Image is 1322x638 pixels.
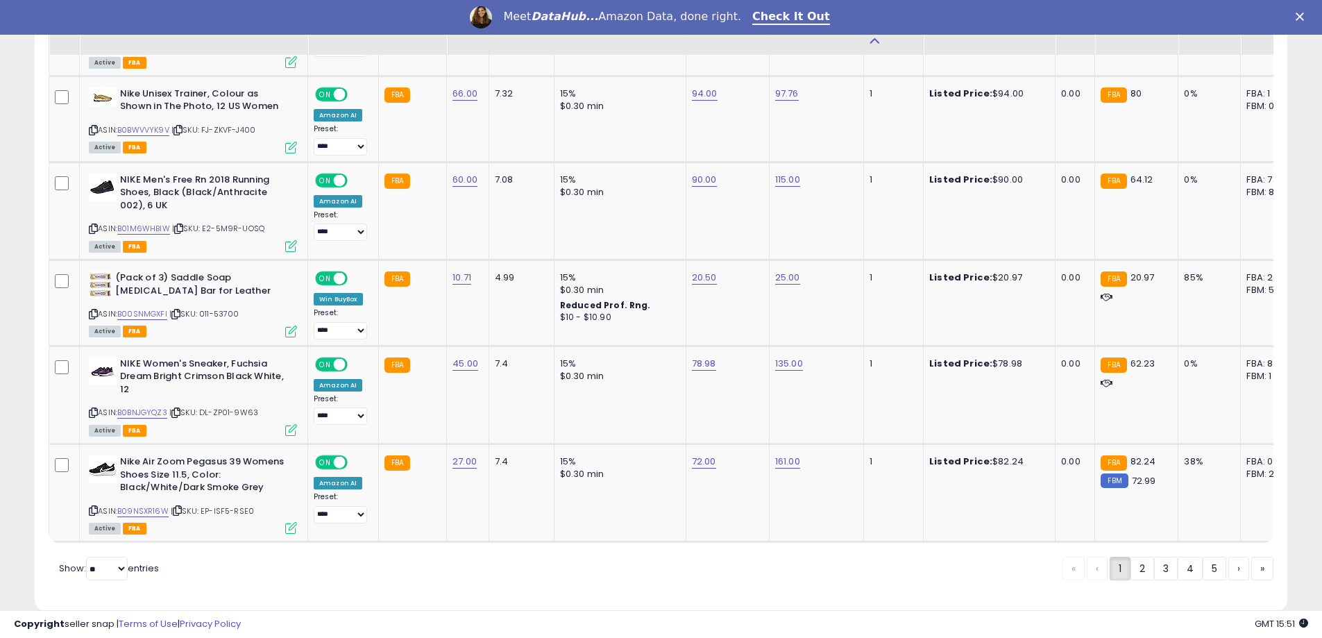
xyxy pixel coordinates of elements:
span: ON [316,273,334,285]
b: NIKE Women's Sneaker, Fuchsia Dream Bright Crimson Black White, 12 [120,358,289,400]
div: Meet Amazon Data, done right. [503,10,741,24]
small: FBA [1101,455,1126,471]
span: All listings currently available for purchase on Amazon [89,326,121,337]
small: FBA [1101,358,1126,373]
div: 7.4 [495,358,543,370]
strong: Copyright [14,617,65,630]
div: Close [1296,12,1310,21]
a: B01M6WHBIW [117,223,170,235]
div: $0.30 min [560,468,675,480]
div: 15% [560,455,675,468]
a: 10.71 [452,271,471,285]
div: ASIN: [89,87,297,152]
div: 0.00 [1061,174,1084,186]
div: $0.30 min [560,370,675,383]
a: B09NSXR16W [117,505,169,517]
b: Listed Price: [929,271,992,284]
b: Nike Air Zoom Pegasus 39 Womens Shoes Size 11.5, Color: Black/White/Dark Smoke Grey [120,455,289,498]
i: DataHub... [531,10,598,23]
img: 31yCntAthSL._SL40_.jpg [89,174,117,201]
span: | SKU: DL-ZP01-9W63 [169,407,258,418]
b: Reduced Prof. Rng. [560,299,651,311]
a: 1 [1110,557,1130,580]
b: Listed Price: [929,173,992,186]
div: 85% [1184,271,1230,284]
span: OFF [346,174,368,186]
span: All listings currently available for purchase on Amazon [89,241,121,253]
span: All listings currently available for purchase on Amazon [89,57,121,69]
img: 31LpQNLgyRL._SL40_.jpg [89,455,117,483]
div: 15% [560,174,675,186]
div: FBA: 8 [1246,358,1292,370]
div: 1 [870,455,913,468]
span: › [1237,562,1240,576]
div: 4.99 [495,271,543,284]
div: Amazon AI [314,109,362,121]
a: B0BNJGYQZ3 [117,407,167,419]
a: 72.00 [692,455,716,469]
a: 5 [1203,557,1226,580]
div: $90.00 [929,174,1044,186]
div: Preset: [314,394,368,426]
div: FBA: 7 [1246,174,1292,186]
span: OFF [346,88,368,100]
div: Amazon AI [314,477,362,489]
span: 2025-09-10 15:51 GMT [1255,617,1308,630]
div: FBM: 2 [1246,468,1292,480]
div: 0% [1184,358,1230,370]
div: 7.08 [495,174,543,186]
div: Amazon AI [314,379,362,392]
div: 15% [560,358,675,370]
a: 45.00 [452,357,478,371]
div: $10 - $10.90 [560,312,675,324]
span: FBA [123,142,146,153]
div: $0.30 min [560,100,675,112]
a: 60.00 [452,173,477,187]
div: ASIN: [89,271,297,336]
small: FBA [1101,271,1126,287]
span: OFF [346,358,368,370]
span: ON [316,174,334,186]
div: Preset: [314,308,368,339]
b: (Pack of 3) Saddle Soap [MEDICAL_DATA] Bar for Leather [115,271,284,301]
a: 4 [1178,557,1203,580]
div: 1 [870,271,913,284]
div: 0% [1184,87,1230,100]
div: 15% [560,87,675,100]
span: OFF [346,273,368,285]
div: $82.24 [929,455,1044,468]
a: 161.00 [775,455,800,469]
span: 20.97 [1130,271,1155,284]
div: $20.97 [929,271,1044,284]
a: Privacy Policy [180,617,241,630]
span: FBA [123,326,146,337]
small: FBA [1101,174,1126,189]
div: 7.4 [495,455,543,468]
img: 31l1UuJZOBL._SL40_.jpg [89,87,117,106]
a: 78.98 [692,357,716,371]
span: ON [316,88,334,100]
div: FBM: 1 [1246,370,1292,383]
span: » [1260,562,1264,576]
div: FBM: 8 [1246,186,1292,199]
small: FBA [384,455,410,471]
div: 38% [1184,455,1230,468]
small: FBA [384,358,410,373]
div: FBA: 1 [1246,87,1292,100]
span: FBA [123,57,146,69]
div: 7.32 [495,87,543,100]
div: $0.30 min [560,186,675,199]
img: Profile image for Georgie [470,6,492,28]
b: Nike Unisex Trainer, Colour as Shown in The Photo, 12 US Women [120,87,289,117]
div: Win BuyBox [314,293,363,305]
div: 1 [870,87,913,100]
span: Show: entries [59,562,159,575]
a: 25.00 [775,271,800,285]
b: Listed Price: [929,87,992,100]
span: | SKU: E2-5M9R-UOSQ [172,223,264,234]
a: B0BWVVYK9V [117,124,169,136]
div: 15% [560,271,675,284]
div: $94.00 [929,87,1044,100]
small: FBA [384,87,410,103]
b: NIKE Men's Free Rn 2018 Running Shoes, Black (Black/Anthracite 002), 6 UK [120,174,289,216]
